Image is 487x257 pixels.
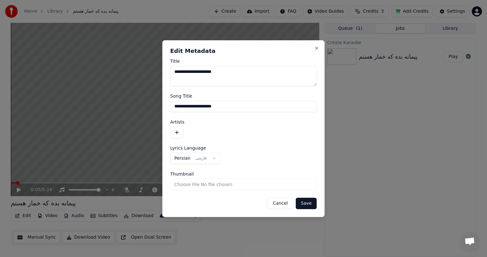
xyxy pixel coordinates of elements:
button: Save [296,198,317,209]
h2: Edit Metadata [170,48,317,54]
span: Thumbnail [170,172,194,176]
label: Artists [170,120,317,124]
label: Song Title [170,94,317,98]
button: Cancel [267,198,293,209]
span: Lyrics Language [170,146,206,150]
label: Title [170,59,317,63]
